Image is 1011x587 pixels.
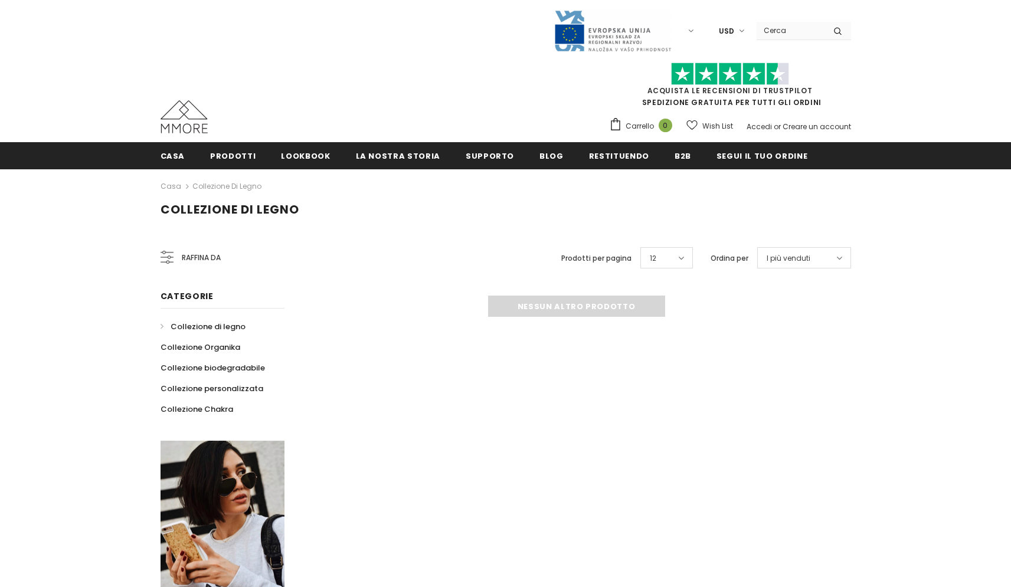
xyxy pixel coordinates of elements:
a: Casa [161,142,185,169]
a: supporto [466,142,514,169]
a: Blog [539,142,564,169]
a: La nostra storia [356,142,440,169]
a: Restituendo [589,142,649,169]
span: Prodotti [210,150,256,162]
span: USD [719,25,734,37]
label: Prodotti per pagina [561,252,632,264]
span: Collezione di legno [171,321,246,332]
span: Carrello [626,120,654,132]
span: Segui il tuo ordine [716,150,807,162]
img: Javni Razpis [554,9,672,53]
span: Collezione Organika [161,342,240,353]
a: Accedi [747,122,772,132]
a: Collezione Chakra [161,399,233,419]
span: Restituendo [589,150,649,162]
span: or [774,122,781,132]
span: I più venduti [767,252,810,264]
label: Ordina per [711,252,748,264]
a: Collezione di legno [161,316,246,337]
span: Collezione biodegradabile [161,362,265,373]
span: Categorie [161,290,214,302]
a: Acquista le recensioni di TrustPilot [647,86,813,96]
a: Collezione biodegradabile [161,358,265,378]
a: Segui il tuo ordine [716,142,807,169]
a: Javni Razpis [554,25,672,35]
span: 0 [659,119,672,132]
a: Creare un account [783,122,851,132]
span: La nostra storia [356,150,440,162]
span: Blog [539,150,564,162]
img: Casi MMORE [161,100,208,133]
a: Collezione personalizzata [161,378,263,399]
span: B2B [675,150,691,162]
span: Collezione Chakra [161,404,233,415]
span: Collezione personalizzata [161,383,263,394]
a: Lookbook [281,142,330,169]
a: Wish List [686,116,733,136]
a: Prodotti [210,142,256,169]
span: 12 [650,252,656,264]
span: SPEDIZIONE GRATUITA PER TUTTI GLI ORDINI [609,68,851,107]
a: Collezione Organika [161,337,240,358]
span: Collezione di legno [161,201,299,218]
span: Wish List [702,120,733,132]
span: Lookbook [281,150,330,162]
a: Carrello 0 [609,117,678,135]
span: supporto [466,150,514,162]
a: Casa [161,179,181,194]
span: Casa [161,150,185,162]
a: B2B [675,142,691,169]
img: Fidati di Pilot Stars [671,63,789,86]
input: Search Site [757,22,824,39]
a: Collezione di legno [192,181,261,191]
span: Raffina da [182,251,221,264]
